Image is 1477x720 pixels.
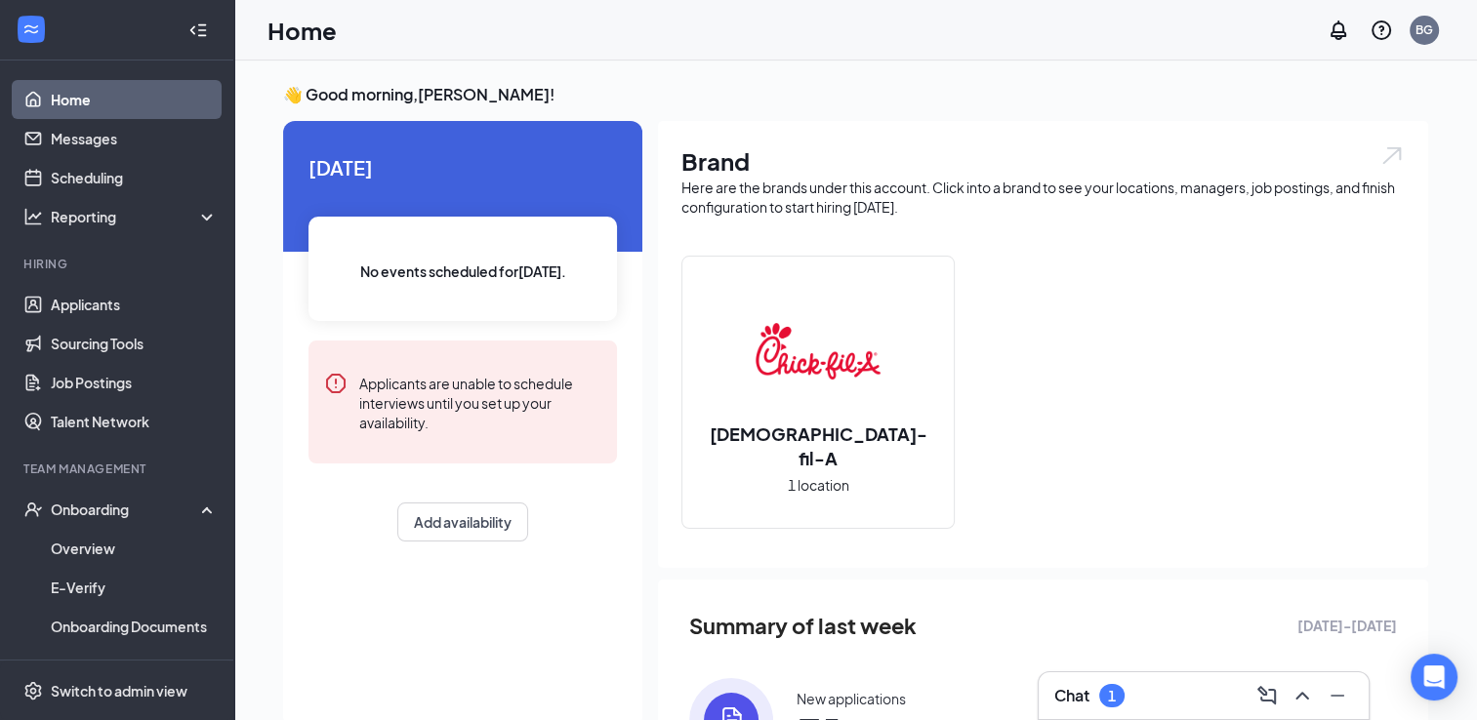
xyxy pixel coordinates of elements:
button: ChevronUp [1287,680,1318,711]
div: 1 [1108,688,1116,704]
div: Here are the brands under this account. Click into a brand to see your locations, managers, job p... [681,178,1405,217]
svg: Error [324,372,348,395]
button: Add availability [397,502,528,541]
a: Job Postings [51,363,218,402]
div: Switch to admin view [51,681,187,700]
svg: Minimize [1326,684,1349,707]
a: Home [51,80,218,119]
a: Overview [51,529,218,568]
span: [DATE] [308,152,617,182]
div: Reporting [51,207,219,226]
span: No events scheduled for [DATE] . [360,260,566,282]
svg: Collapse [188,20,208,40]
h1: Brand [681,144,1405,178]
img: open.6027fd2a22e1237b5b06.svg [1379,144,1405,167]
svg: QuestionInfo [1370,19,1393,42]
h3: Chat [1054,685,1089,706]
svg: UserCheck [23,500,43,519]
img: Chick-fil-A [756,289,881,414]
div: Onboarding [51,500,201,519]
a: Activity log [51,646,218,685]
div: Hiring [23,256,214,272]
h2: [DEMOGRAPHIC_DATA]-fil-A [682,421,954,470]
div: BG [1415,21,1433,38]
div: New applications [797,689,906,708]
svg: Notifications [1327,19,1350,42]
a: Applicants [51,285,218,324]
a: Onboarding Documents [51,607,218,646]
a: E-Verify [51,568,218,607]
div: Open Intercom Messenger [1411,654,1457,700]
svg: WorkstreamLogo [21,20,41,39]
div: Applicants are unable to schedule interviews until you set up your availability. [359,372,601,432]
button: ComposeMessage [1251,680,1283,711]
h1: Home [267,14,337,47]
span: 1 location [788,474,849,496]
button: Minimize [1322,680,1353,711]
svg: Analysis [23,207,43,226]
svg: Settings [23,681,43,700]
a: Sourcing Tools [51,324,218,363]
span: [DATE] - [DATE] [1297,615,1397,636]
span: Summary of last week [689,609,917,643]
svg: ChevronUp [1291,684,1314,707]
svg: ComposeMessage [1255,684,1279,707]
a: Messages [51,119,218,158]
div: Team Management [23,460,214,477]
a: Scheduling [51,158,218,197]
a: Talent Network [51,402,218,441]
h3: 👋 Good morning, [PERSON_NAME] ! [283,84,1428,105]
